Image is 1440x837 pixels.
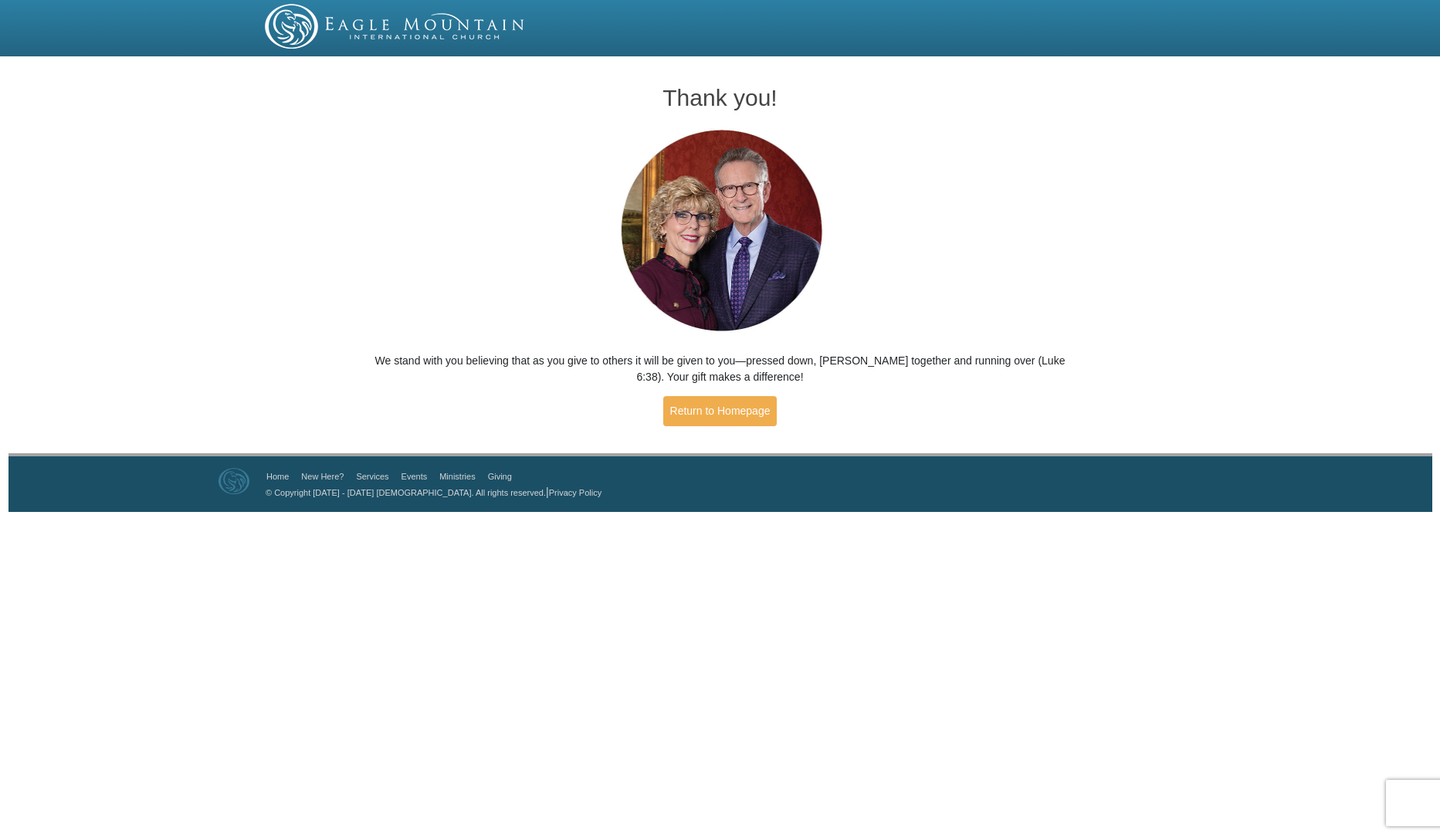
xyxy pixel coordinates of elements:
img: Eagle Mountain International Church [219,468,249,494]
a: New Here? [301,472,344,481]
a: Giving [488,472,512,481]
a: Privacy Policy [549,488,601,497]
img: Pastors George and Terri Pearsons [606,125,834,337]
a: Services [356,472,388,481]
a: Return to Homepage [663,396,778,426]
img: EMIC [265,4,526,49]
a: Ministries [439,472,475,481]
h1: Thank you! [368,85,1072,110]
a: Home [266,472,289,481]
p: We stand with you believing that as you give to others it will be given to you—pressed down, [PER... [368,353,1072,385]
p: | [260,484,601,500]
a: Events [402,472,428,481]
a: © Copyright [DATE] - [DATE] [DEMOGRAPHIC_DATA]. All rights reserved. [266,488,546,497]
